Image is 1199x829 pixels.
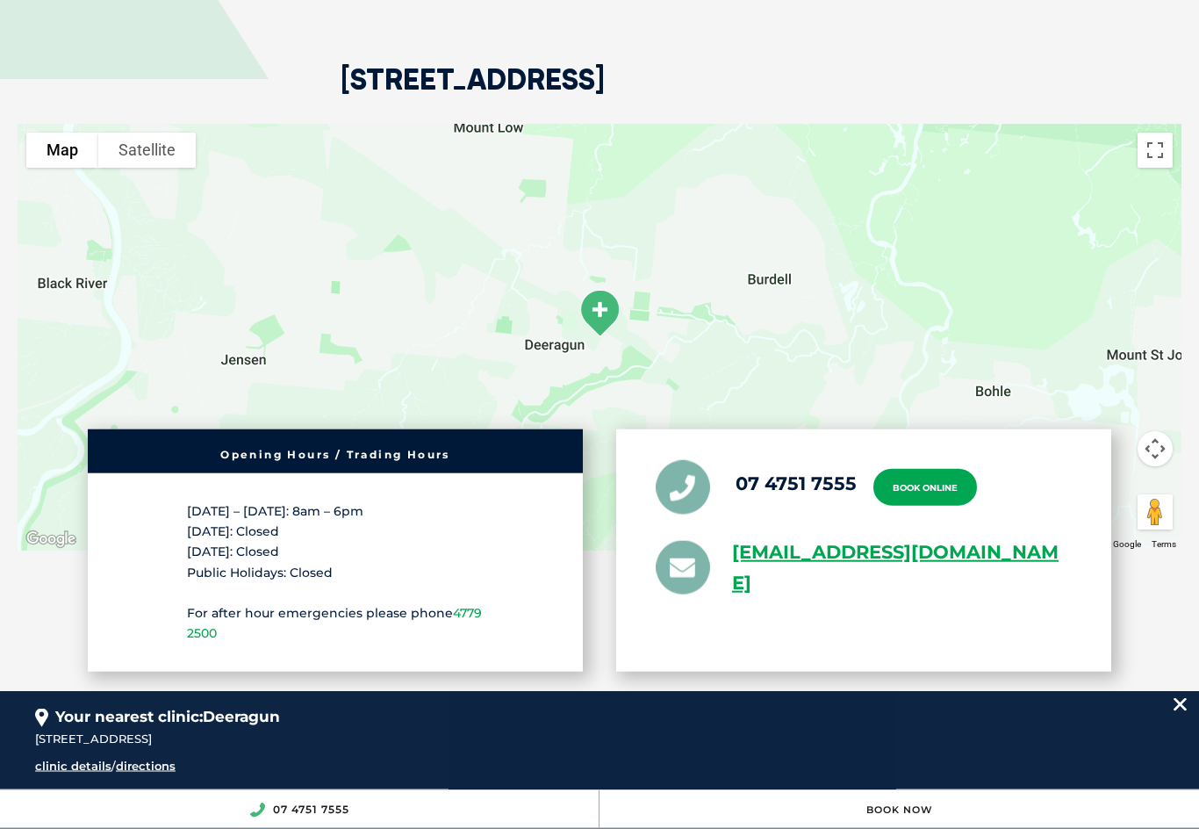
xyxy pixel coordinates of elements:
[35,691,1164,729] div: Your nearest clinic:
[736,473,857,495] a: 07 4751 7555
[35,730,1164,749] div: [STREET_ADDRESS]
[1138,133,1173,169] button: Toggle fullscreen view
[866,804,933,816] a: Book Now
[35,757,713,776] div: /
[187,502,484,584] p: [DATE] – [DATE]: 8am – 6pm [DATE]: Closed [DATE]: Closed Public Holidays: Closed
[732,538,1072,600] a: [EMAIL_ADDRESS][DOMAIN_NAME]
[35,709,48,728] img: location_pin.svg
[26,133,98,169] button: Show street map
[273,803,349,816] a: 07 4751 7555
[187,606,482,642] a: 4779 2500
[1165,80,1182,97] button: Search
[116,759,176,773] a: directions
[249,803,265,818] img: location_phone.svg
[341,66,605,125] h2: [STREET_ADDRESS]
[187,604,484,645] p: For after hour emergencies please phone
[873,470,977,507] a: Book Online
[35,759,111,773] a: clinic details
[1174,698,1187,711] img: location_close.svg
[97,451,574,461] h6: Opening Hours / Trading Hours
[98,133,196,169] button: Show satellite imagery
[203,708,280,725] span: Deeragun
